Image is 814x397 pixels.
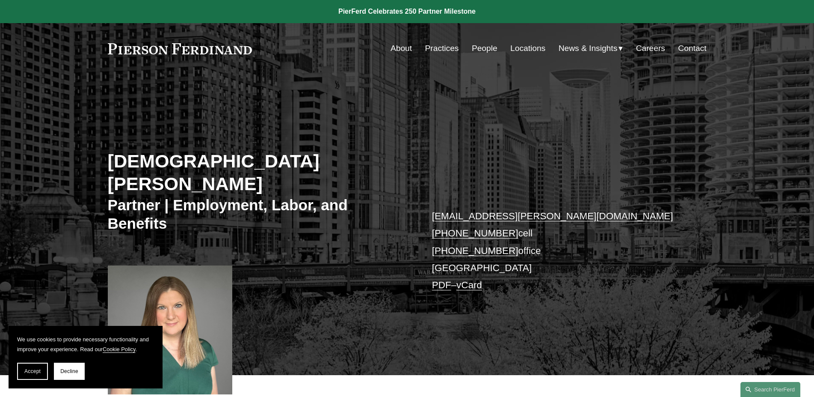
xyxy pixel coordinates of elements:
[425,40,459,57] a: Practices
[9,326,163,388] section: Cookie banner
[108,150,407,195] h2: [DEMOGRAPHIC_DATA][PERSON_NAME]
[559,40,623,57] a: folder dropdown
[17,363,48,380] button: Accept
[432,211,673,221] a: [EMAIL_ADDRESS][PERSON_NAME][DOMAIN_NAME]
[678,40,706,57] a: Contact
[432,208,681,294] p: cell office [GEOGRAPHIC_DATA] –
[559,41,618,56] span: News & Insights
[391,40,412,57] a: About
[432,228,518,239] a: [PHONE_NUMBER]
[108,196,407,233] h3: Partner | Employment, Labor, and Benefits
[472,40,497,57] a: People
[103,346,136,352] a: Cookie Policy
[740,382,800,397] a: Search this site
[432,280,451,290] a: PDF
[432,245,518,256] a: [PHONE_NUMBER]
[510,40,545,57] a: Locations
[456,280,482,290] a: vCard
[17,334,154,354] p: We use cookies to provide necessary functionality and improve your experience. Read our .
[60,368,78,374] span: Decline
[24,368,41,374] span: Accept
[54,363,85,380] button: Decline
[636,40,665,57] a: Careers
